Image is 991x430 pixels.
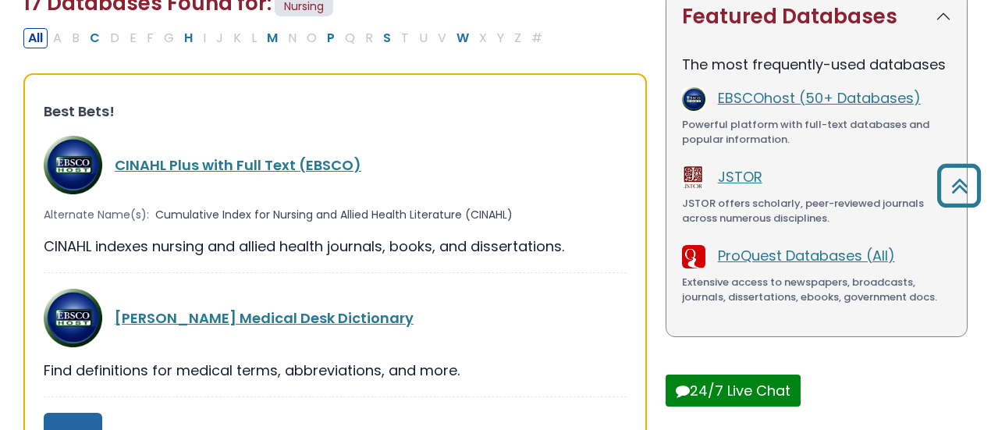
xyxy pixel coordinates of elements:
button: Filter Results P [322,28,339,48]
div: Alpha-list to filter by first letter of database name [23,27,549,47]
button: Filter Results W [452,28,474,48]
a: Back to Top [931,171,987,200]
button: Filter Results M [262,28,282,48]
button: All [23,28,48,48]
button: 24/7 Live Chat [666,375,801,407]
div: Extensive access to newspapers, broadcasts, journals, dissertations, ebooks, government docs. [682,275,951,305]
a: ProQuest Databases (All) [718,246,895,265]
span: Alternate Name(s): [44,207,149,223]
a: EBSCOhost (50+ Databases) [718,88,921,108]
div: CINAHL indexes nursing and allied health journals, books, and dissertations. [44,236,627,257]
span: Cumulative Index for Nursing and Allied Health Literature (CINAHL) [155,207,513,223]
button: Filter Results S [378,28,396,48]
a: CINAHL Plus with Full Text (EBSCO) [115,155,361,175]
button: Filter Results H [179,28,197,48]
p: The most frequently-used databases [682,54,951,75]
a: [PERSON_NAME] Medical Desk Dictionary [115,308,414,328]
h3: Best Bets! [44,103,627,120]
div: JSTOR offers scholarly, peer-reviewed journals across numerous disciplines. [682,196,951,226]
div: Find definitions for medical terms, abbreviations, and more. [44,360,627,381]
a: JSTOR [718,167,762,187]
div: Powerful platform with full-text databases and popular information. [682,117,951,147]
button: Filter Results C [85,28,105,48]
